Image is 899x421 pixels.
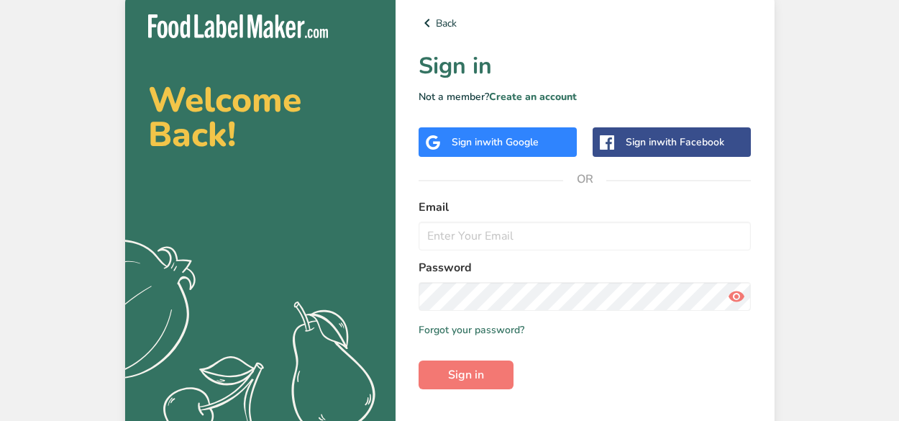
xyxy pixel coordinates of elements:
input: Enter Your Email [419,222,752,250]
p: Not a member? [419,89,752,104]
span: with Facebook [657,135,724,149]
label: Email [419,199,752,216]
a: Back [419,14,752,32]
button: Sign in [419,361,514,389]
div: Sign in [626,135,724,150]
h2: Welcome Back! [148,83,373,152]
span: OR [563,158,606,201]
span: with Google [483,135,539,149]
h1: Sign in [419,49,752,83]
span: Sign in [448,366,484,384]
img: Food Label Maker [148,14,328,38]
label: Password [419,259,752,276]
div: Sign in [452,135,539,150]
a: Forgot your password? [419,322,524,338]
a: Create an account [489,90,577,104]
